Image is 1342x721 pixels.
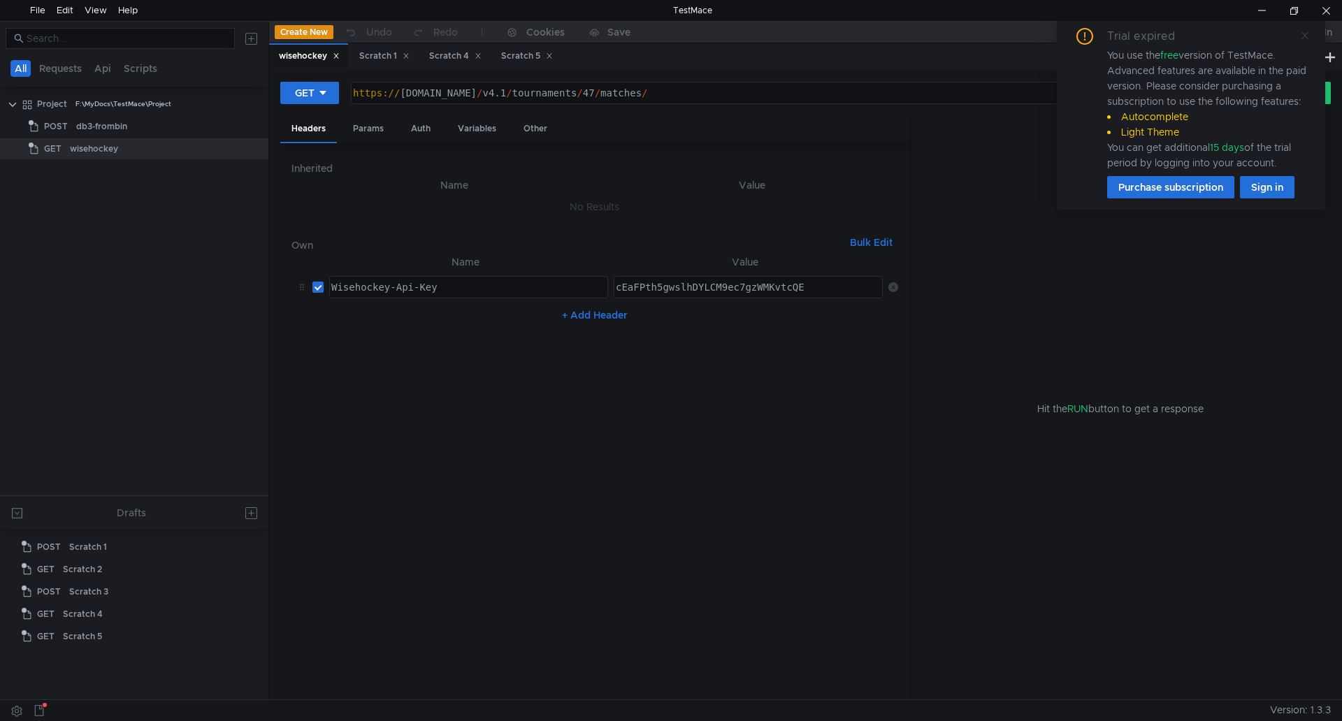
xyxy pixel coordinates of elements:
[1107,176,1234,198] button: Purchase subscription
[75,94,171,115] div: F:\MyDocs\TestMace\Project
[342,116,395,142] div: Params
[280,116,337,143] div: Headers
[1107,28,1192,45] div: Trial expired
[44,138,62,159] span: GET
[37,604,55,625] span: GET
[501,49,553,64] div: Scratch 5
[303,177,606,194] th: Name
[44,116,68,137] span: POST
[69,581,108,602] div: Scratch 3
[37,537,61,558] span: POST
[37,559,55,580] span: GET
[1107,140,1308,170] div: You can get additional of the trial period by logging into your account.
[1270,700,1331,720] span: Version: 1.3.3
[63,626,102,647] div: Scratch 5
[1107,124,1308,140] li: Light Theme
[447,116,507,142] div: Variables
[324,254,608,270] th: Name
[275,25,333,39] button: Create New
[556,307,633,323] button: + Add Header
[37,581,61,602] span: POST
[607,27,630,37] div: Save
[1067,402,1088,415] span: RUN
[63,559,102,580] div: Scratch 2
[359,49,410,64] div: Scratch 1
[1037,401,1204,416] span: Hit the button to get a response
[1160,49,1178,61] span: free
[429,49,482,64] div: Scratch 4
[280,82,339,104] button: GET
[279,49,340,64] div: wisehockey
[608,254,883,270] th: Value
[570,201,619,213] nz-embed-empty: No Results
[512,116,558,142] div: Other
[37,626,55,647] span: GET
[844,234,898,251] button: Bulk Edit
[117,504,146,521] div: Drafts
[10,60,31,77] button: All
[35,60,86,77] button: Requests
[402,22,468,43] button: Redo
[70,138,118,159] div: wisehockey
[27,31,226,46] input: Search...
[90,60,115,77] button: Api
[606,177,898,194] th: Value
[291,160,898,177] h6: Inherited
[1107,109,1308,124] li: Autocomplete
[63,604,103,625] div: Scratch 4
[291,237,844,254] h6: Own
[526,24,565,41] div: Cookies
[1210,141,1244,154] span: 15 days
[295,85,315,101] div: GET
[400,116,442,142] div: Auth
[69,537,107,558] div: Scratch 1
[366,24,392,41] div: Undo
[1240,176,1294,198] button: Sign in
[37,94,67,115] div: Project
[333,22,402,43] button: Undo
[433,24,458,41] div: Redo
[1107,48,1308,170] div: You use the version of TestMace. Advanced features are available in the paid version. Please cons...
[76,116,127,137] div: db3-frombin
[120,60,161,77] button: Scripts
